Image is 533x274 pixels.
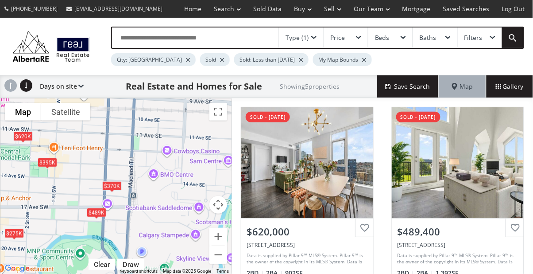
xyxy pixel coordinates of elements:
[247,241,368,249] div: 310 12 Avenue SW #1708, Calgary, AB T2R1B5
[286,35,309,41] div: Type (1)
[452,82,473,91] span: Map
[247,252,366,266] div: Data is supplied by Pillar 9™ MLS® System. Pillar 9™ is the owner of the copyright in its MLS® Sy...
[464,35,483,41] div: Filters
[74,5,162,12] span: [EMAIL_ADDRESS][DOMAIN_NAME]
[35,75,84,98] div: Days on site
[486,75,533,98] div: Gallery
[38,158,57,167] div: $395K
[62,0,167,17] a: [EMAIL_ADDRESS][DOMAIN_NAME]
[117,260,144,269] div: Click to draw.
[163,269,211,274] span: Map data ©2025 Google
[11,5,58,12] span: [PHONE_NUMBER]
[5,103,41,121] button: Show street map
[9,29,93,64] img: Logo
[216,269,229,274] a: Terms
[13,132,33,141] div: $620K
[209,103,227,121] button: Toggle fullscreen view
[397,225,518,239] div: $489,400
[247,225,368,239] div: $620,000
[397,252,516,266] div: Data is supplied by Pillar 9™ MLS® System. Pillar 9™ is the owner of the copyright in its MLS® Sy...
[375,35,390,41] div: Beds
[111,53,196,66] div: City: [GEOGRAPHIC_DATA]
[439,75,486,98] div: Map
[234,53,309,66] div: Sold: Less than [DATE]
[280,83,340,90] h2: Showing 5 properties
[330,35,345,41] div: Price
[41,103,90,121] button: Show satellite imagery
[377,75,439,98] button: Save Search
[92,260,112,269] div: Clear
[496,82,524,91] span: Gallery
[200,53,230,66] div: Sold
[87,208,106,217] div: $489K
[397,241,518,249] div: 138 18 Avenue SE #511, Calgary, AB T2G 5P9
[89,260,115,269] div: Click to clear.
[209,196,227,214] button: Map camera controls
[120,260,141,269] div: Draw
[209,228,227,246] button: Zoom in
[313,53,372,66] div: My Map Bounds
[209,246,227,264] button: Zoom out
[4,229,24,238] div: $275K
[126,80,262,93] h1: Real Estate and Homes for Sale
[420,35,436,41] div: Baths
[102,181,122,191] div: $370K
